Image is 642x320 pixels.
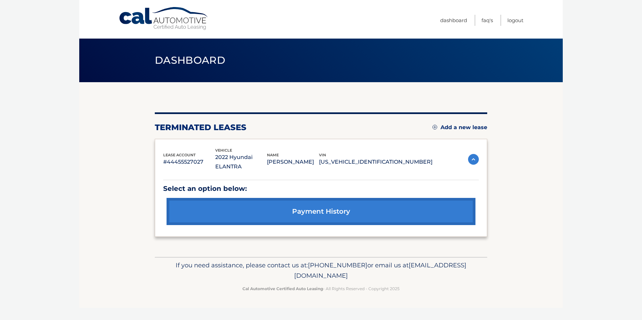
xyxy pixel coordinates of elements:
[432,125,437,129] img: add.svg
[215,153,267,171] p: 2022 Hyundai ELANTRA
[507,15,523,26] a: Logout
[267,153,279,157] span: name
[119,7,209,31] a: Cal Automotive
[163,157,215,167] p: #44455527027
[267,157,319,167] p: [PERSON_NAME]
[308,261,367,269] span: [PHONE_NUMBER]
[159,260,483,281] p: If you need assistance, please contact us at: or email us at
[242,286,323,291] strong: Cal Automotive Certified Auto Leasing
[155,54,225,66] span: Dashboard
[155,122,246,132] h2: terminated leases
[159,285,483,292] p: - All Rights Reserved - Copyright 2025
[440,15,467,26] a: Dashboard
[167,198,475,225] a: payment history
[432,124,487,131] a: Add a new lease
[468,154,479,165] img: accordion-active.svg
[319,153,326,157] span: vin
[481,15,493,26] a: FAQ's
[163,183,479,195] p: Select an option below:
[319,157,432,167] p: [US_VEHICLE_IDENTIFICATION_NUMBER]
[163,153,196,157] span: lease account
[215,148,232,153] span: vehicle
